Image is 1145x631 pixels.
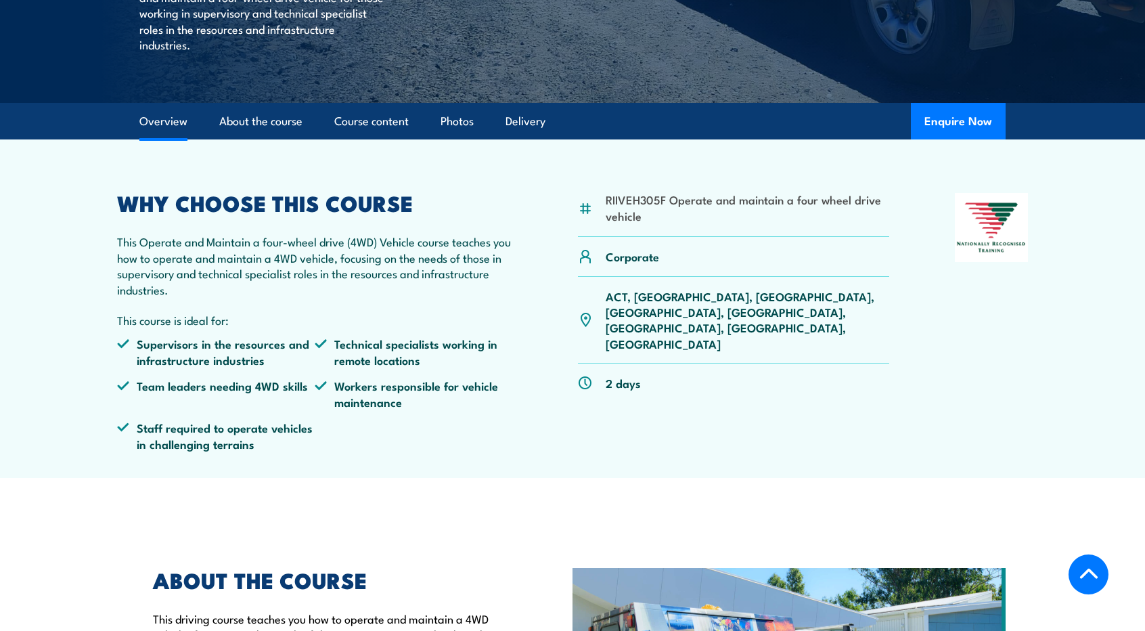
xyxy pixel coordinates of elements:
a: Overview [139,104,187,139]
img: Nationally Recognised Training logo. [955,193,1028,262]
a: Delivery [506,104,545,139]
h2: WHY CHOOSE THIS COURSE [117,193,512,212]
li: RIIVEH305F Operate and maintain a four wheel drive vehicle [606,192,889,223]
li: Team leaders needing 4WD skills [117,378,315,410]
li: Workers responsible for vehicle maintenance [315,378,512,410]
button: Enquire Now [911,103,1006,139]
a: Course content [334,104,409,139]
p: 2 days [606,375,641,391]
a: About the course [219,104,302,139]
li: Technical specialists working in remote locations [315,336,512,368]
h2: ABOUT THE COURSE [153,570,510,589]
p: ACT, [GEOGRAPHIC_DATA], [GEOGRAPHIC_DATA], [GEOGRAPHIC_DATA], [GEOGRAPHIC_DATA], [GEOGRAPHIC_DATA... [606,288,889,352]
p: Corporate [606,248,659,264]
li: Supervisors in the resources and infrastructure industries [117,336,315,368]
p: This course is ideal for: [117,312,512,328]
li: Staff required to operate vehicles in challenging terrains [117,420,315,452]
p: This Operate and Maintain a four-wheel drive (4WD) Vehicle course teaches you how to operate and ... [117,234,512,297]
a: Photos [441,104,474,139]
